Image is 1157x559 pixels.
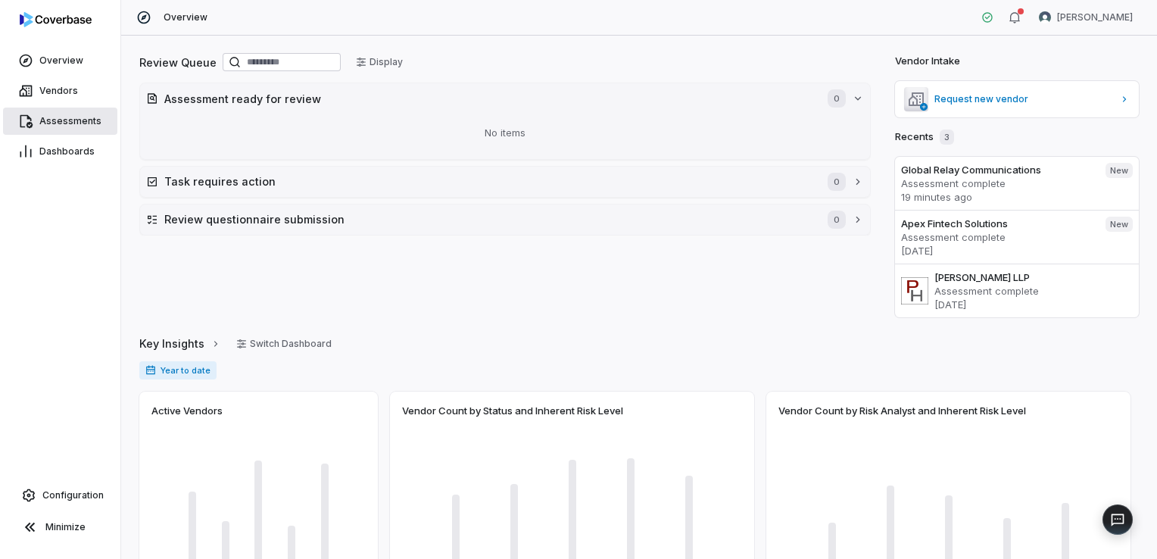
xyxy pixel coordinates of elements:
[895,157,1139,210] a: Global Relay CommunicationsAssessment complete19 minutes agoNew
[828,89,846,108] span: 0
[934,93,1113,105] span: Request new vendor
[45,521,86,533] span: Minimize
[140,83,870,114] button: Assessment ready for review0
[164,173,812,189] h2: Task requires action
[139,361,217,379] span: Year to date
[39,55,83,67] span: Overview
[39,145,95,158] span: Dashboards
[139,328,221,360] a: Key Insights
[42,489,104,501] span: Configuration
[895,264,1139,317] a: [PERSON_NAME] LLPAssessment complete[DATE]
[164,91,812,107] h2: Assessment ready for review
[151,404,223,417] span: Active Vendors
[940,130,954,145] span: 3
[164,11,207,23] span: Overview
[20,12,92,27] img: logo-D7KZi-bG.svg
[3,77,117,105] a: Vendors
[901,163,1093,176] h3: Global Relay Communications
[901,176,1093,190] p: Assessment complete
[901,230,1093,244] p: Assessment complete
[3,47,117,74] a: Overview
[1039,11,1051,23] img: Jonathan Lee avatar
[227,333,341,355] button: Switch Dashboard
[1057,11,1133,23] span: [PERSON_NAME]
[6,512,114,542] button: Minimize
[140,167,870,197] button: Task requires action0
[1030,6,1142,29] button: Jonathan Lee avatar[PERSON_NAME]
[778,404,1026,417] span: Vendor Count by Risk Analyst and Inherent Risk Level
[934,270,1133,284] h3: [PERSON_NAME] LLP
[164,211,812,227] h2: Review questionnaire submission
[934,284,1133,298] p: Assessment complete
[140,205,870,235] button: Review questionnaire submission0
[139,336,204,351] span: Key Insights
[901,190,1093,204] p: 19 minutes ago
[146,114,864,153] div: No items
[347,51,412,73] button: Display
[3,138,117,165] a: Dashboards
[828,211,846,229] span: 0
[895,81,1139,117] a: Request new vendor
[934,298,1133,311] p: [DATE]
[139,55,217,70] h2: Review Queue
[895,210,1139,264] a: Apex Fintech SolutionsAssessment complete[DATE]New
[39,115,101,127] span: Assessments
[895,54,960,69] h2: Vendor Intake
[901,217,1093,230] h3: Apex Fintech Solutions
[39,85,78,97] span: Vendors
[901,244,1093,258] p: [DATE]
[6,482,114,509] a: Configuration
[402,404,623,417] span: Vendor Count by Status and Inherent Risk Level
[1106,217,1133,232] span: New
[895,130,954,145] h2: Recents
[828,173,846,191] span: 0
[1106,163,1133,178] span: New
[135,328,226,360] button: Key Insights
[145,365,156,376] svg: Date range for report
[3,108,117,135] a: Assessments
